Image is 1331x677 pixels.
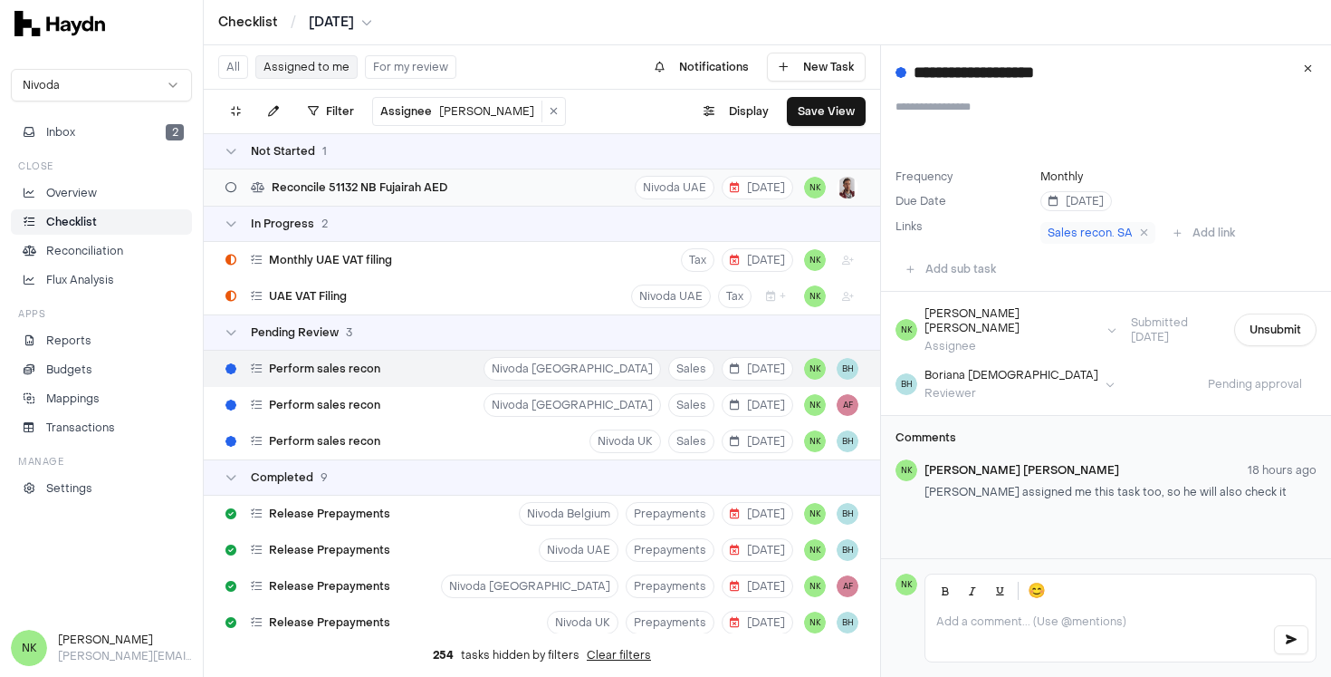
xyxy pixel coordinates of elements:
button: BH [837,430,858,452]
a: Reports [11,328,192,353]
div: tasks hidden by filters [204,633,880,677]
button: NK [804,612,826,633]
a: Checklist [218,14,278,32]
button: Prepayments [626,502,714,526]
button: Sales [668,357,714,381]
button: Sales [668,430,714,453]
p: Reports [46,333,91,349]
p: Mappings [46,391,100,407]
p: Budgets [46,362,92,378]
a: Transactions [11,415,192,440]
button: NK [804,249,826,271]
span: Reconcile 51132 NB Fujairah AED [272,180,447,195]
span: 2 [321,217,328,231]
button: Nivoda [GEOGRAPHIC_DATA] [484,357,661,381]
button: AF [837,394,858,416]
button: BHBoriana [DEMOGRAPHIC_DATA]Reviewer [895,368,1115,401]
h3: Manage [18,455,63,469]
span: [DATE] [309,14,354,32]
span: Submitted [DATE] [1116,315,1227,344]
p: Overview [46,185,97,201]
span: Assignee [380,104,432,119]
button: NK [804,575,826,597]
span: Release Prepayments [269,507,390,521]
span: [DATE] [730,543,785,557]
button: Tax [681,248,714,272]
span: NK [804,177,826,198]
p: [PERSON_NAME] assigned me this task too, so he will also check it [924,485,1317,499]
button: Clear filters [587,648,651,662]
a: Flux Analysis [11,267,192,293]
button: [DATE] [722,611,793,634]
span: NK [895,459,917,481]
button: Nivoda UAE [635,176,714,199]
span: Perform sales recon [269,362,380,376]
span: NK [804,430,826,452]
button: Assigned to me [255,55,358,79]
h3: [PERSON_NAME] [58,632,192,648]
span: Completed [251,470,313,485]
span: Release Prepayments [269,615,390,630]
button: Display [693,97,780,126]
button: NK [804,539,826,561]
span: [DATE] [730,579,785,594]
button: [DATE] [722,357,793,381]
span: UAE VAT Filing [269,289,347,304]
button: [DATE] [722,502,793,526]
button: BH [837,358,858,380]
h3: Close [18,160,53,173]
button: [DATE] [722,430,793,453]
button: [DATE] [722,393,793,417]
button: Nivoda [GEOGRAPHIC_DATA] [484,393,661,417]
button: + [759,285,793,308]
span: AF [837,575,858,597]
button: Tax [718,285,752,308]
p: Transactions [46,420,115,436]
button: NK [804,394,826,416]
button: [DATE] [722,538,793,562]
div: [PERSON_NAME] [PERSON_NAME] [924,306,1100,335]
button: 😊 [1024,578,1049,604]
span: [DATE] [730,434,785,449]
button: Bold (Ctrl+B) [933,578,958,604]
p: Checklist [46,214,97,230]
span: [DATE] [730,180,785,195]
p: Reconciliation [46,243,123,259]
button: Sales [668,393,714,417]
label: Links [895,219,923,234]
span: Pending Review [251,325,339,340]
span: / [287,13,300,31]
span: BH [837,503,858,525]
span: 3 [346,325,352,340]
nav: breadcrumb [218,14,372,32]
button: Prepayments [626,538,714,562]
button: BH [837,612,858,633]
span: [DATE] [730,253,785,267]
span: 😊 [1028,580,1046,602]
h3: Comments [895,430,1317,445]
button: Monthly [1040,169,1083,184]
span: 9 [321,470,328,485]
label: Frequency [895,169,1033,184]
img: svg+xml,%3c [14,11,105,36]
button: JP Smit [837,177,858,198]
button: [DATE] [722,575,793,598]
span: [DATE] [1049,194,1104,208]
span: Perform sales recon [269,398,380,412]
span: Release Prepayments [269,579,390,594]
div: Boriana [DEMOGRAPHIC_DATA] [924,368,1098,382]
button: Filter [297,97,365,126]
span: NK [804,358,826,380]
button: NK [804,503,826,525]
button: Assignee[PERSON_NAME] [373,101,542,122]
span: NK [895,574,917,595]
button: For my review [365,55,456,79]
